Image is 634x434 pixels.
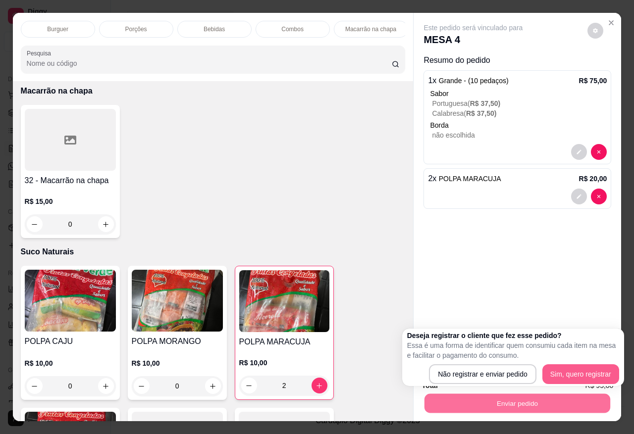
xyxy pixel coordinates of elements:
[205,378,221,394] button: increase-product-quantity
[428,75,508,87] p: 1 x
[422,382,437,389] strong: Total
[423,23,523,33] p: Este pedido será vinculado para
[132,270,223,332] img: product-image
[25,175,116,187] h4: 32 - Macarrão na chapa
[571,189,587,204] button: decrease-product-quantity
[591,189,607,204] button: decrease-product-quantity
[466,109,497,117] span: R$ 37,50 )
[312,378,327,393] button: increase-product-quantity
[21,246,406,258] p: Suco Naturais
[579,76,607,86] p: R$ 75,00
[432,98,607,108] p: Portuguesa (
[241,378,257,393] button: decrease-product-quantity
[407,331,619,340] h2: Deseja registrar o cliente que fez esse pedido?
[571,144,587,160] button: decrease-product-quantity
[204,25,225,33] p: Bebidas
[27,49,54,57] label: Pesquisa
[25,270,116,332] img: product-image
[587,23,603,39] button: decrease-product-quantity
[423,54,611,66] p: Resumo do pedido
[428,173,501,185] p: 2 x
[21,85,406,97] p: Macarrão na chapa
[239,336,329,348] h4: POLPA MARACUJA
[27,58,392,68] input: Pesquisa
[25,196,116,206] p: R$ 15,00
[98,378,114,394] button: increase-product-quantity
[423,33,523,47] p: MESA 4
[470,99,501,107] span: R$ 37,50 )
[542,364,619,384] button: Sim, quero registrar
[430,89,607,98] div: Sabor
[424,393,610,413] button: Enviar pedido
[432,130,607,140] p: não escolhida
[430,120,607,130] p: Borda
[429,364,536,384] button: Não registrar e enviar pedido
[439,175,501,183] span: POLPA MARACUJA
[407,340,619,360] p: Essa é uma forma de identificar quem consumiu cada item na mesa e facilitar o pagamento do consumo.
[25,358,116,368] p: R$ 10,00
[281,25,304,33] p: Combos
[132,358,223,368] p: R$ 10,00
[132,336,223,347] h4: POLPA MORANGO
[27,378,43,394] button: decrease-product-quantity
[239,270,329,332] img: product-image
[134,378,150,394] button: decrease-product-quantity
[591,144,607,160] button: decrease-product-quantity
[345,25,396,33] p: Macarrão na chapa
[439,77,509,85] span: Grande - (10 pedaços)
[239,358,329,368] p: R$ 10,00
[125,25,147,33] p: Porções
[432,108,607,118] p: Calabresa (
[603,15,619,31] button: Close
[47,25,68,33] p: Burguer
[579,174,607,184] p: R$ 20,00
[25,336,116,347] h4: POLPA CAJU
